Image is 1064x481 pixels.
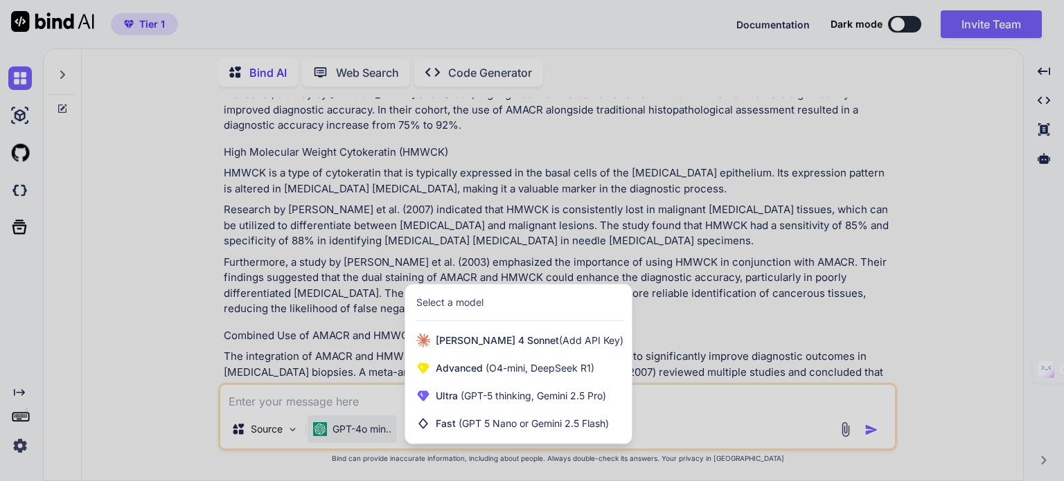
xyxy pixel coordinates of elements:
[416,296,484,309] div: Select a model
[458,390,606,401] span: (GPT-5 thinking, Gemini 2.5 Pro)
[436,389,606,403] span: Ultra
[436,417,609,430] span: Fast
[436,334,623,347] span: [PERSON_NAME] 4 Sonnet
[459,417,609,429] span: (GPT 5 Nano or Gemini 2.5 Flash)
[483,362,594,374] span: (O4-mini, DeepSeek R1)
[559,334,623,346] span: (Add API Key)
[436,361,594,375] span: Advanced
